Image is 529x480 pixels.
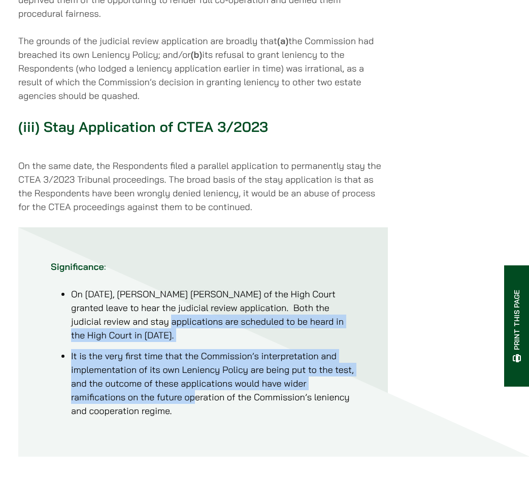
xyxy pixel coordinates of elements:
[18,159,388,214] p: On the same date, the Respondents filed a parallel application to permanently stay the CTEA 3/202...
[18,118,268,135] strong: (iii) Stay Application of CTEA 3/2023
[191,49,203,60] strong: (b)
[51,260,355,273] p: :
[277,35,288,47] strong: (a)
[51,261,104,272] strong: Significance
[71,349,355,418] li: It is the very first time that the Commission’s interpretation and implementation of its own Leni...
[18,34,388,102] p: The grounds of the judicial review application are broadly that the Commission had breached its o...
[71,287,355,342] li: On [DATE], [PERSON_NAME] [PERSON_NAME] of the High Court granted leave to hear the judicial revie...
